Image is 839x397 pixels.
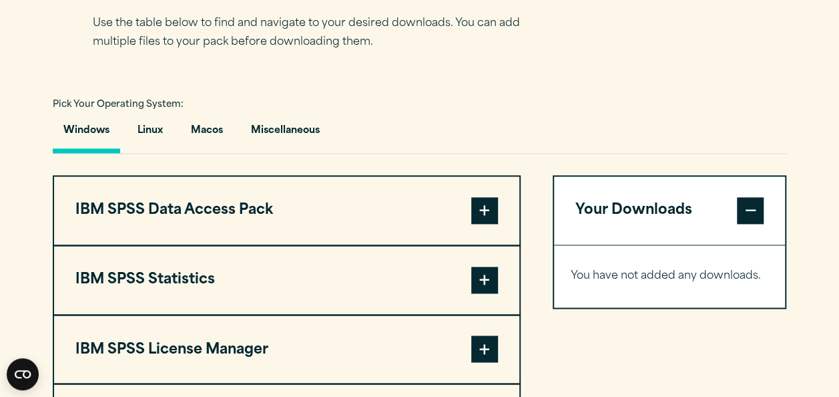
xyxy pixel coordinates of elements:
span: Pick Your Operating System: [53,100,184,109]
button: Open CMP widget [7,358,39,390]
button: IBM SPSS License Manager [54,315,519,384]
button: IBM SPSS Data Access Pack [54,176,519,245]
button: Windows [53,115,120,153]
button: Linux [127,115,174,153]
p: Use the table below to find and navigate to your desired downloads. You can add multiple files to... [93,14,540,53]
button: Your Downloads [554,176,786,245]
button: Miscellaneous [240,115,330,153]
button: Macos [180,115,234,153]
p: You have not added any downloads. [571,267,769,286]
div: Your Downloads [554,245,786,307]
button: IBM SPSS Statistics [54,246,519,314]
